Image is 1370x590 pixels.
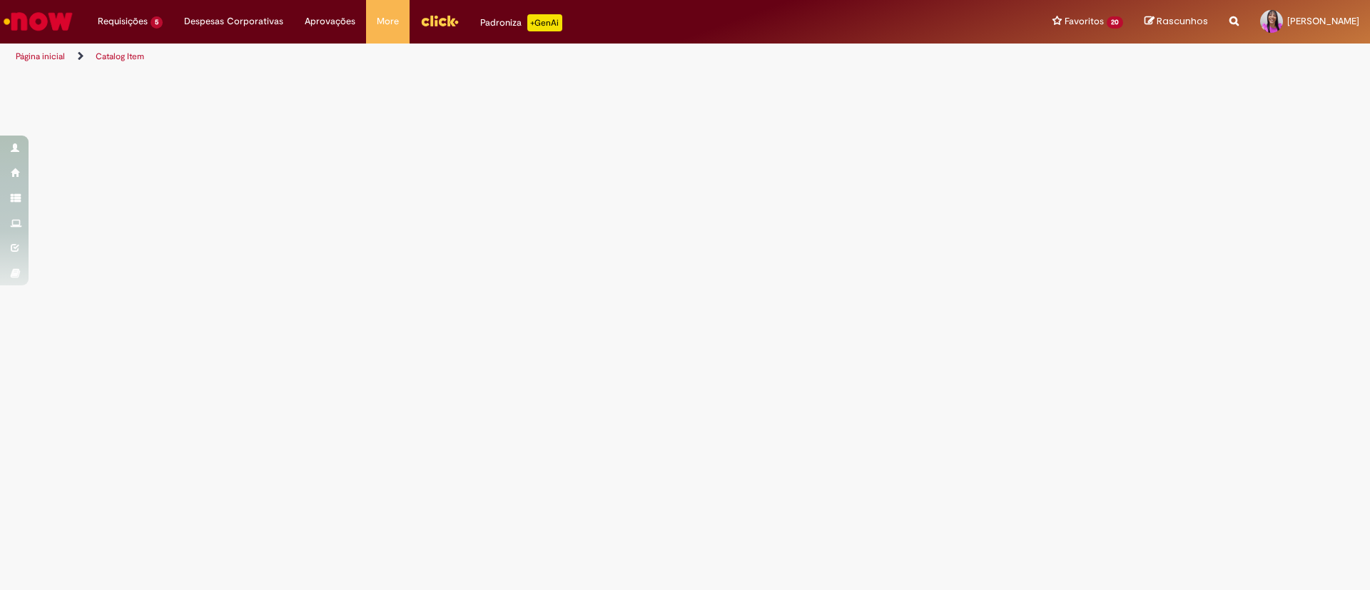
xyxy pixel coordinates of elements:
[151,16,163,29] span: 5
[11,44,903,70] ul: Trilhas de página
[480,14,562,31] div: Padroniza
[377,14,399,29] span: More
[96,51,144,62] a: Catalog Item
[1065,14,1104,29] span: Favoritos
[184,14,283,29] span: Despesas Corporativas
[1157,14,1208,28] span: Rascunhos
[420,10,459,31] img: click_logo_yellow_360x200.png
[1,7,75,36] img: ServiceNow
[98,14,148,29] span: Requisições
[1145,15,1208,29] a: Rascunhos
[305,14,355,29] span: Aprovações
[527,14,562,31] p: +GenAi
[1107,16,1123,29] span: 20
[1287,15,1359,27] span: [PERSON_NAME]
[16,51,65,62] a: Página inicial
